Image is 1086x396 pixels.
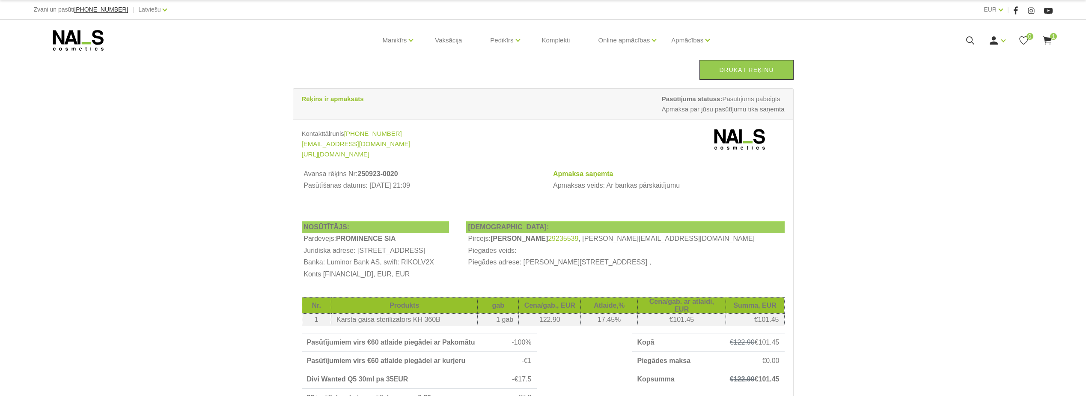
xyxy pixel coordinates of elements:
[302,180,534,192] td: Pasūtīšanas datums: [DATE] 21:09
[637,339,655,346] strong: Kopā
[138,4,161,15] a: Latviešu
[336,235,396,242] b: PROMINENCE SIA
[466,221,785,233] th: [DEMOGRAPHIC_DATA]:
[535,20,577,61] a: Komplekti
[466,233,785,245] td: Pircējs: , [PERSON_NAME][EMAIL_ADDRESS][DOMAIN_NAME]
[730,375,734,383] s: €
[755,339,759,346] span: €
[478,313,519,326] td: 1 gab
[755,375,759,383] span: €
[428,20,469,61] a: Vaksācija
[302,139,411,149] a: [EMAIL_ADDRESS][DOMAIN_NAME]
[638,313,726,326] td: €101.45
[548,235,578,243] a: 29235539
[638,297,726,313] th: Cena/gab. ar atlaidi, EUR
[581,297,638,313] th: Atlaide,%
[512,375,531,383] span: -€17.5
[331,313,477,326] td: Karstā gaisa sterilizators KH 360B
[302,95,364,102] strong: Rēķins ir apmaksāts
[521,357,531,364] span: -€1
[1042,35,1053,46] a: 1
[553,170,613,177] strong: Apmaksa saņemta
[302,313,331,326] td: 1
[344,129,402,139] a: [PHONE_NUMBER]
[662,95,723,102] strong: Pasūtījuma statuss:
[581,313,638,326] td: 17.45%
[766,357,779,364] span: 0.00
[759,375,780,383] span: 101.45
[307,339,475,346] strong: Pasūtījumiem virs €60 atlaide piegādei ar Pakomātu
[302,129,537,139] div: Kontakttālrunis
[491,235,548,242] b: [PERSON_NAME]
[1050,33,1057,40] span: 1
[302,149,369,159] a: [URL][DOMAIN_NAME]
[74,6,128,13] a: [PHONE_NUMBER]
[519,313,581,326] td: 122.90
[598,23,650,57] a: Online apmācības
[759,339,780,346] span: 101.45
[302,233,449,245] td: Pārdevējs:
[1026,33,1033,40] span: 0
[730,339,734,346] s: €
[466,245,785,257] td: Piegādes veids:
[302,221,449,233] th: NOSŪTĪTĀJS:
[302,192,534,204] td: Avansa rēķins izdrukāts: [DATE] 09:09:05
[1007,4,1009,15] span: |
[33,4,128,15] div: Zvani un pasūti
[762,357,766,364] span: €
[662,94,785,114] span: Pasūtījums pabeigts Apmaksa par jūsu pasūtījumu tika saņemta
[302,245,449,257] th: Juridiskā adrese: [STREET_ADDRESS]
[490,23,513,57] a: Pedikīrs
[551,180,784,192] td: Apmaksas veids: Ar bankas pārskaitījumu
[307,357,466,364] strong: Pasūtījumiem virs €60 atlaide piegādei ar kurjeru
[726,297,784,313] th: Summa, EUR
[1018,35,1029,46] a: 0
[383,23,407,57] a: Manikīrs
[302,168,534,180] th: Avansa rēķins Nr:
[302,268,449,280] th: Konts [FINANCIAL_ID], EUR, EUR
[302,297,331,313] th: Nr.
[699,60,793,80] a: Drukāt rēķinu
[331,297,477,313] th: Produkts
[734,339,755,346] s: 122.90
[734,375,755,383] s: 122.90
[307,375,408,383] strong: Divi Wanted Q5 30ml pa 35EUR
[671,23,703,57] a: Apmācības
[466,257,785,269] td: Piegādes adrese: [PERSON_NAME][STREET_ADDRESS] ,
[637,357,691,364] strong: Piegādes maksa
[726,313,784,326] td: €101.45
[302,257,449,269] th: Banka: Luminor Bank AS, swift: RIKOLV2X
[357,170,398,177] b: 250923-0020
[478,297,519,313] th: gab
[637,375,675,383] strong: Kopsumma
[984,4,997,15] a: EUR
[512,339,531,346] span: -100%
[519,297,581,313] th: Cena/gab., EUR
[132,4,134,15] span: |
